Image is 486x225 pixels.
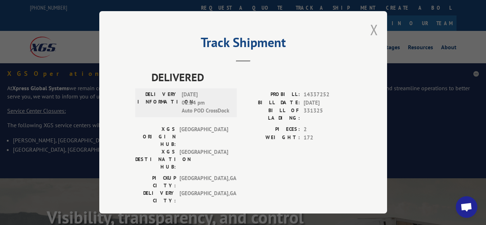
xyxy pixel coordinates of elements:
label: BILL OF LADING: [243,107,300,122]
a: Open chat [456,196,477,218]
button: Close modal [370,20,378,39]
label: DELIVERY INFORMATION: [137,91,178,115]
label: BILL DATE: [243,99,300,107]
label: WEIGHT: [243,134,300,142]
label: PICKUP CITY: [135,174,176,189]
label: XGS DESTINATION HUB: [135,148,176,171]
span: [GEOGRAPHIC_DATA] , GA [180,174,228,189]
label: DELIVERY CITY: [135,189,176,205]
label: XGS ORIGIN HUB: [135,125,176,148]
span: [GEOGRAPHIC_DATA] [180,148,228,171]
span: [GEOGRAPHIC_DATA] , GA [180,189,228,205]
span: [GEOGRAPHIC_DATA] [180,125,228,148]
label: PROBILL: [243,91,300,99]
span: 172 [304,134,351,142]
span: [DATE] [304,99,351,107]
span: [DATE] 02:14 pm Auto POD CrossDock [182,91,230,115]
label: PIECES: [243,125,300,134]
span: 14337252 [304,91,351,99]
span: DELIVERED [151,69,351,85]
h2: Track Shipment [135,37,351,51]
span: 331325 [304,107,351,122]
span: 2 [304,125,351,134]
